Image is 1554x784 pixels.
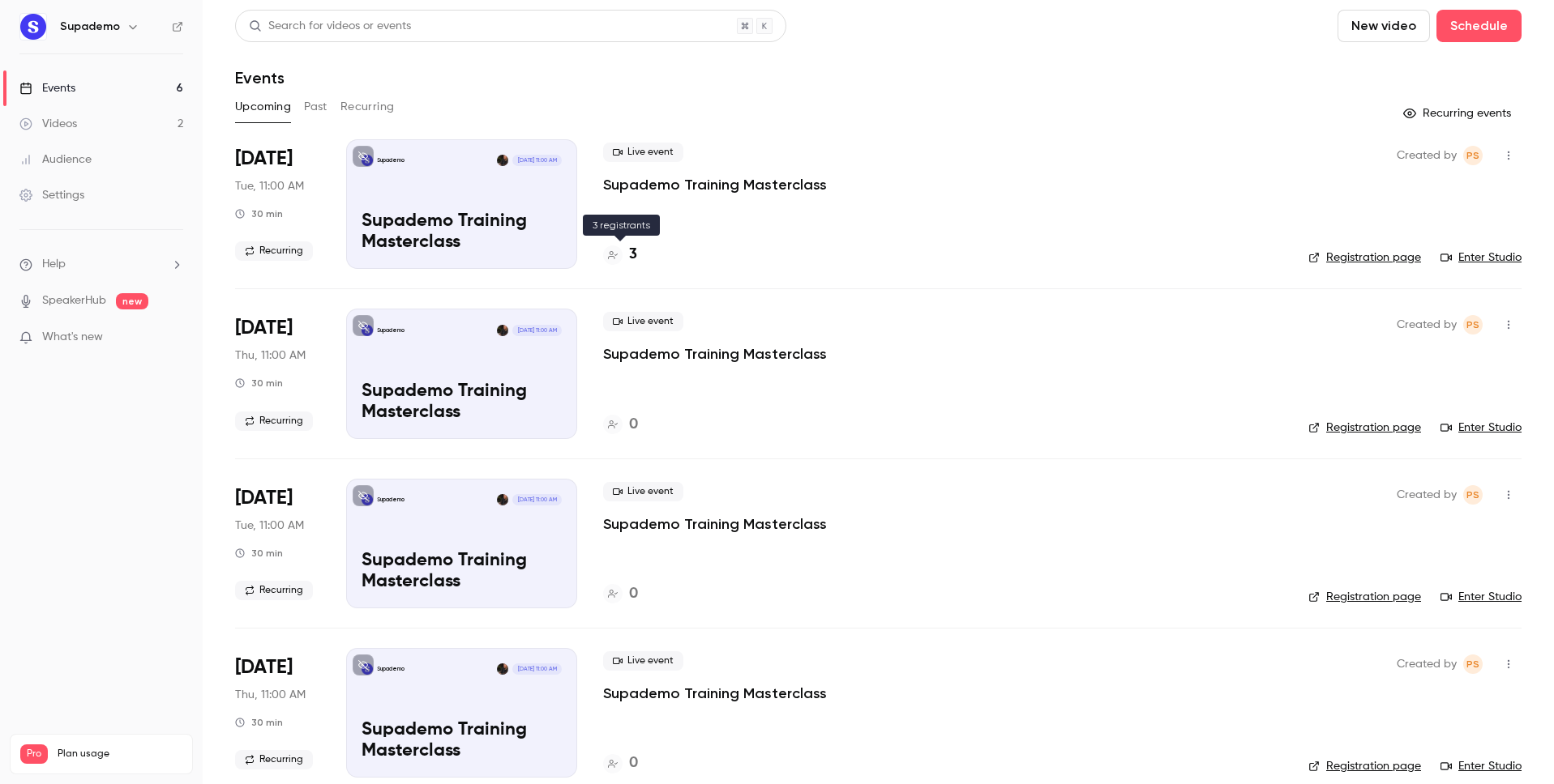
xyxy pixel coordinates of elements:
[42,292,106,309] a: SpeakerHub
[603,651,683,671] span: Live event
[1441,420,1522,436] a: Enter Studio
[235,716,283,729] div: 30 min
[346,648,577,778] a: Supademo Training MasterclassSupademoPaulina Staszuk[DATE] 11:00 AMSupademo Training Masterclass
[1463,315,1483,334] span: Paulina Staszuk
[1397,315,1457,334] span: Created by
[603,244,637,266] a: 3
[377,665,405,673] p: Supademo
[340,94,395,120] button: Recurring
[235,315,293,341] span: [DATE]
[603,482,683,501] span: Live event
[603,175,827,194] a: Supademo Training Masterclass
[235,654,293,680] span: [DATE]
[1397,146,1457,165] span: Created by
[235,377,283,390] div: 30 min
[235,207,283,220] div: 30 min
[1441,589,1522,605] a: Enter Studio
[235,146,293,172] span: [DATE]
[235,687,306,703] span: Thu, 11:00 AM
[19,80,75,96] div: Events
[497,663,508,675] img: Paulina Staszuk
[60,19,120,35] h6: Supademo
[19,151,92,168] div: Audience
[235,94,291,120] button: Upcoming
[235,547,283,560] div: 30 min
[42,329,103,346] span: What's new
[235,139,320,269] div: Aug 26 Tue, 11:00 AM (America/Toronto)
[235,309,320,438] div: Aug 28 Thu, 11:00 AM (America/Toronto)
[377,496,405,504] p: Supademo
[235,485,293,511] span: [DATE]
[603,684,827,703] a: Supademo Training Masterclass
[629,414,638,436] h4: 0
[19,116,77,132] div: Videos
[1463,146,1483,165] span: Paulina Staszuk
[58,748,182,761] span: Plan usage
[603,414,638,436] a: 0
[629,752,638,774] h4: 0
[512,155,561,166] span: [DATE] 11:00 AM
[629,244,637,266] h4: 3
[19,256,183,273] li: help-dropdown-opener
[235,648,320,778] div: Sep 4 Thu, 11:00 AM (America/Toronto)
[629,583,638,605] h4: 0
[1441,758,1522,774] a: Enter Studio
[497,494,508,505] img: Paulina Staszuk
[603,344,827,364] a: Supademo Training Masterclass
[362,381,562,424] p: Supademo Training Masterclass
[235,68,285,87] h1: Events
[497,155,508,166] img: Paulina Staszuk
[235,241,313,261] span: Recurring
[1441,249,1522,266] a: Enter Studio
[1397,485,1457,505] span: Created by
[603,312,683,331] span: Live event
[235,178,304,194] span: Tue, 11:00 AM
[1466,654,1479,674] span: PS
[1397,654,1457,674] span: Created by
[304,94,327,120] button: Past
[377,156,405,164] p: Supademo
[235,347,306,364] span: Thu, 11:00 AM
[1466,315,1479,334] span: PS
[346,479,577,608] a: Supademo Training MasterclassSupademoPaulina Staszuk[DATE] 11:00 AMSupademo Training Masterclass
[512,494,561,505] span: [DATE] 11:00 AM
[1308,420,1421,436] a: Registration page
[1308,249,1421,266] a: Registration page
[512,325,561,336] span: [DATE] 11:00 AM
[362,720,562,762] p: Supademo Training Masterclass
[1396,100,1522,126] button: Recurring events
[1466,146,1479,165] span: PS
[603,514,827,534] a: Supademo Training Masterclass
[235,750,313,769] span: Recurring
[362,551,562,593] p: Supademo Training Masterclass
[20,14,46,40] img: Supademo
[235,581,313,600] span: Recurring
[362,211,562,254] p: Supademo Training Masterclass
[235,518,304,534] span: Tue, 11:00 AM
[346,309,577,438] a: Supademo Training MasterclassSupademoPaulina Staszuk[DATE] 11:00 AMSupademo Training Masterclass
[116,293,148,309] span: new
[497,325,508,336] img: Paulina Staszuk
[235,479,320,608] div: Sep 2 Tue, 11:00 AM (America/Toronto)
[1463,485,1483,505] span: Paulina Staszuk
[1463,654,1483,674] span: Paulina Staszuk
[1436,10,1522,42] button: Schedule
[42,256,66,273] span: Help
[20,744,48,764] span: Pro
[249,18,411,35] div: Search for videos or events
[1338,10,1430,42] button: New video
[1308,589,1421,605] a: Registration page
[512,663,561,675] span: [DATE] 11:00 AM
[1466,485,1479,505] span: PS
[603,583,638,605] a: 0
[1308,758,1421,774] a: Registration page
[377,326,405,334] p: Supademo
[603,752,638,774] a: 0
[235,411,313,431] span: Recurring
[19,187,84,203] div: Settings
[603,143,683,162] span: Live event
